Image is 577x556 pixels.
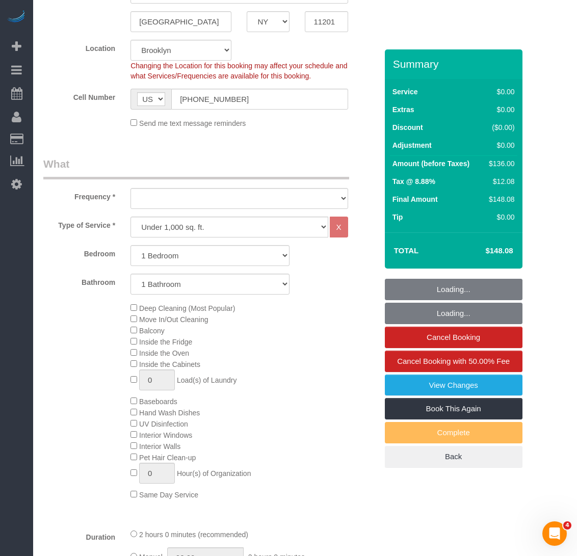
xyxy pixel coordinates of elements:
label: Extras [392,104,414,115]
span: Pet Hair Clean-up [139,454,196,462]
label: Frequency * [36,188,123,202]
span: Balcony [139,327,165,335]
input: City [130,11,231,32]
span: UV Disinfection [139,420,188,428]
label: Service [392,87,418,97]
label: Duration [36,528,123,542]
iframe: Intercom live chat [542,521,567,546]
span: Cancel Booking with 50.00% Fee [397,357,510,365]
div: $12.08 [485,176,514,187]
h3: Summary [393,58,517,70]
span: Baseboards [139,398,177,406]
a: Back [385,446,522,467]
span: Deep Cleaning (Most Popular) [139,304,235,312]
div: ($0.00) [485,122,514,133]
label: Adjustment [392,140,432,150]
input: Zip Code [305,11,348,32]
img: Automaid Logo [6,10,27,24]
span: Send me text message reminders [139,119,246,127]
label: Location [36,40,123,54]
a: Cancel Booking with 50.00% Fee [385,351,522,372]
span: Changing the Location for this booking may affect your schedule and what Services/Frequencies are... [130,62,347,80]
span: Hour(s) of Organization [177,469,251,478]
span: Move In/Out Cleaning [139,315,208,324]
legend: What [43,156,349,179]
span: Load(s) of Laundry [177,376,237,384]
label: Final Amount [392,194,438,204]
div: $0.00 [485,87,514,97]
label: Tip [392,212,403,222]
div: $0.00 [485,104,514,115]
span: 4 [563,521,571,529]
span: Hand Wash Dishes [139,409,200,417]
span: Same Day Service [139,491,198,499]
label: Cell Number [36,89,123,102]
div: $136.00 [485,158,514,169]
label: Amount (before Taxes) [392,158,469,169]
label: Discount [392,122,423,133]
input: Cell Number [171,89,348,110]
a: Cancel Booking [385,327,522,348]
div: $0.00 [485,212,514,222]
label: Tax @ 8.88% [392,176,435,187]
span: Inside the Fridge [139,338,192,346]
h4: $148.08 [455,247,513,255]
div: $148.08 [485,194,514,204]
span: Interior Walls [139,442,180,451]
a: View Changes [385,375,522,396]
span: Inside the Oven [139,349,189,357]
div: $0.00 [485,140,514,150]
span: Inside the Cabinets [139,360,200,368]
label: Bathroom [36,274,123,287]
label: Bedroom [36,245,123,259]
span: 2 hours 0 minutes (recommended) [139,531,248,539]
a: Book This Again [385,398,522,419]
strong: Total [394,246,419,255]
span: Interior Windows [139,431,192,439]
label: Type of Service * [36,217,123,230]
